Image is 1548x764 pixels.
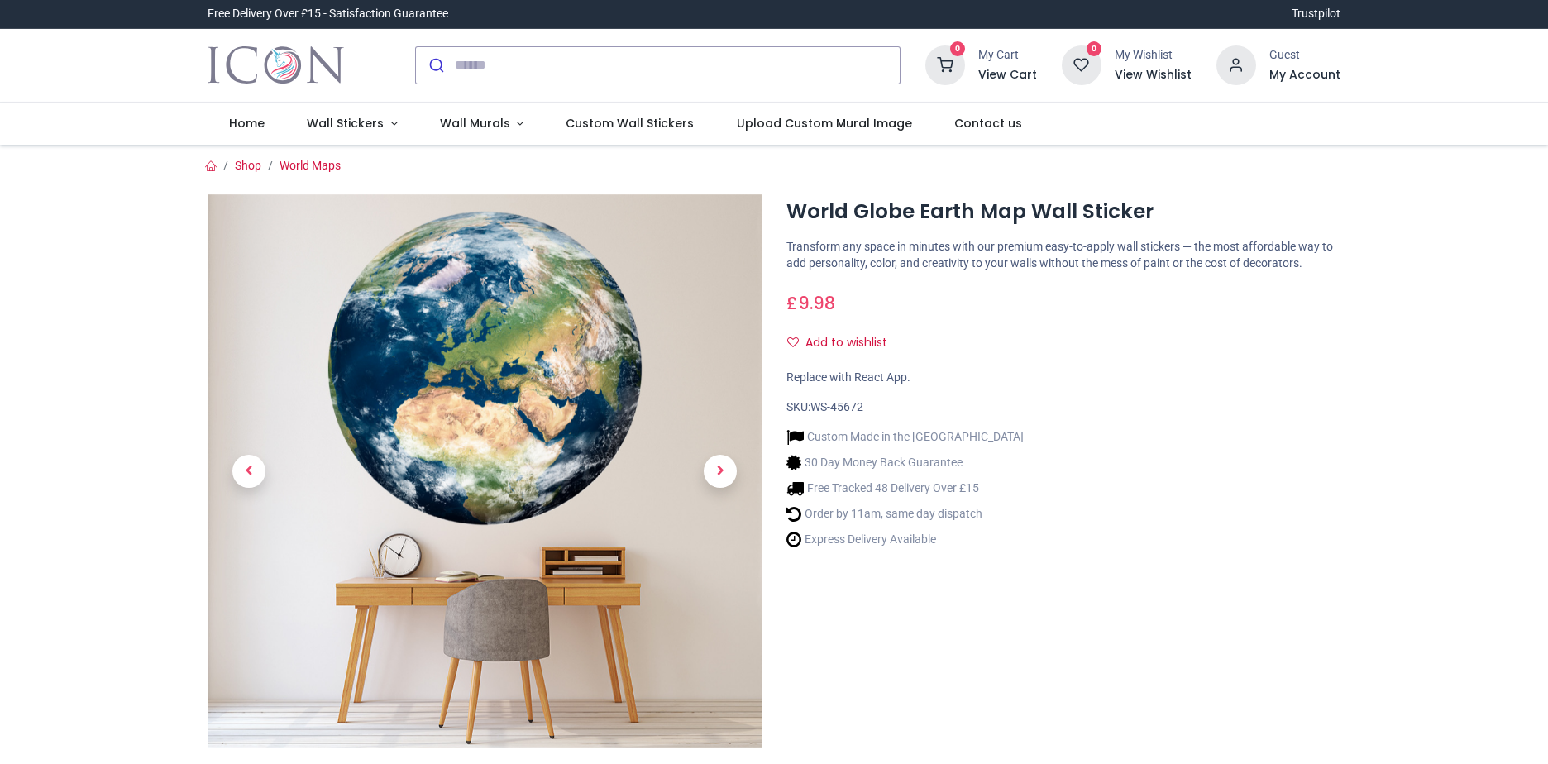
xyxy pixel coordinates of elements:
[786,399,1340,416] div: SKU:
[1269,47,1340,64] div: Guest
[786,505,1024,523] li: Order by 11am, same day dispatch
[440,115,510,131] span: Wall Murals
[279,159,341,172] a: World Maps
[925,57,965,70] a: 0
[786,454,1024,471] li: 30 Day Money Back Guarantee
[1115,47,1192,64] div: My Wishlist
[208,6,448,22] div: Free Delivery Over £15 - Satisfaction Guarantee
[566,115,694,131] span: Custom Wall Stickers
[978,47,1037,64] div: My Cart
[950,41,966,57] sup: 0
[285,103,418,146] a: Wall Stickers
[229,115,265,131] span: Home
[416,47,455,84] button: Submit
[208,277,290,665] a: Previous
[737,115,912,131] span: Upload Custom Mural Image
[1087,41,1102,57] sup: 0
[786,531,1024,548] li: Express Delivery Available
[787,337,799,348] i: Add to wishlist
[1292,6,1340,22] a: Trustpilot
[786,329,901,357] button: Add to wishlistAdd to wishlist
[418,103,545,146] a: Wall Murals
[786,291,835,315] span: £
[679,277,762,665] a: Next
[810,400,863,413] span: WS-45672
[704,455,737,488] span: Next
[786,480,1024,497] li: Free Tracked 48 Delivery Over £15
[208,194,762,748] img: World Globe Earth Map Wall Sticker
[978,67,1037,84] a: View Cart
[208,42,344,88] img: Icon Wall Stickers
[1115,67,1192,84] a: View Wishlist
[232,455,265,488] span: Previous
[798,291,835,315] span: 9.98
[786,370,1340,386] div: Replace with React App.
[786,428,1024,446] li: Custom Made in the [GEOGRAPHIC_DATA]
[1269,67,1340,84] a: My Account
[208,42,344,88] a: Logo of Icon Wall Stickers
[786,198,1340,226] h1: World Globe Earth Map Wall Sticker
[954,115,1022,131] span: Contact us
[307,115,384,131] span: Wall Stickers
[1062,57,1101,70] a: 0
[235,159,261,172] a: Shop
[786,239,1340,271] p: Transform any space in minutes with our premium easy-to-apply wall stickers — the most affordable...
